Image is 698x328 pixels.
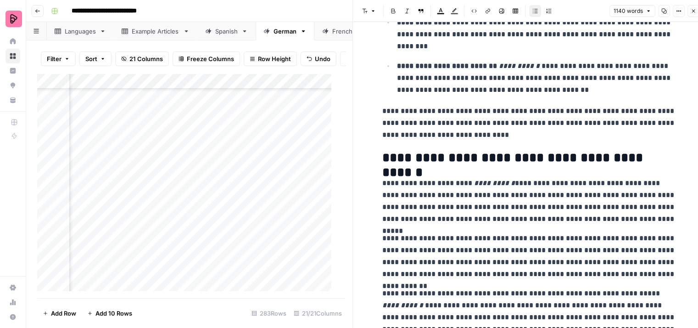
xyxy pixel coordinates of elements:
[6,93,20,107] a: Your Data
[256,22,314,40] a: German
[6,78,20,93] a: Opportunities
[82,306,138,321] button: Add 10 Rows
[85,54,97,63] span: Sort
[6,49,20,63] a: Browse
[173,51,240,66] button: Freeze Columns
[6,295,20,310] a: Usage
[244,51,297,66] button: Row Height
[6,34,20,49] a: Home
[614,7,643,15] span: 1140 words
[79,51,112,66] button: Sort
[41,51,76,66] button: Filter
[65,27,96,36] div: Languages
[51,309,76,318] span: Add Row
[6,310,20,324] button: Help + Support
[609,5,655,17] button: 1140 words
[6,63,20,78] a: Insights
[132,27,179,36] div: Example Articles
[332,27,353,36] div: French
[6,280,20,295] a: Settings
[215,27,238,36] div: Spanish
[258,54,291,63] span: Row Height
[314,22,371,40] a: French
[47,22,114,40] a: Languages
[114,22,197,40] a: Example Articles
[197,22,256,40] a: Spanish
[47,54,61,63] span: Filter
[290,306,346,321] div: 21/21 Columns
[6,11,22,27] img: Preply Logo
[248,306,290,321] div: 283 Rows
[37,306,82,321] button: Add Row
[315,54,330,63] span: Undo
[187,54,234,63] span: Freeze Columns
[129,54,163,63] span: 21 Columns
[95,309,132,318] span: Add 10 Rows
[274,27,296,36] div: German
[301,51,336,66] button: Undo
[6,7,20,30] button: Workspace: Preply
[115,51,169,66] button: 21 Columns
